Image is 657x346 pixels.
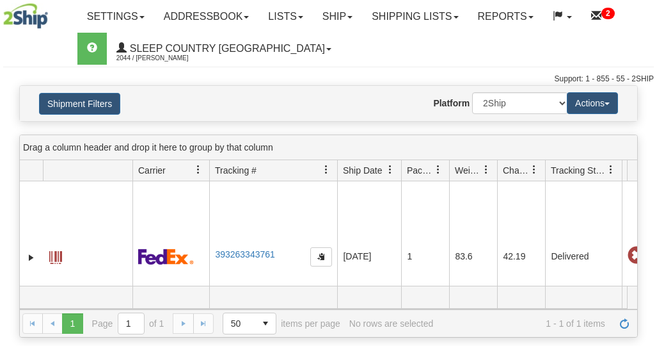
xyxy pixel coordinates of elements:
td: 83.6 [449,181,497,332]
a: Addressbook [154,1,259,33]
td: Delivered [545,181,622,332]
span: Carrier [138,164,166,177]
span: Weight [455,164,482,177]
a: Refresh [614,313,635,334]
span: 1 - 1 of 1 items [442,318,605,329]
span: items per page [223,313,340,334]
a: Ship Date filter column settings [379,159,401,181]
span: Tracking Status [551,164,606,177]
a: Settings [77,1,154,33]
input: Page 1 [118,313,144,334]
span: select [255,313,276,334]
span: Tracking # [215,164,257,177]
span: 2044 / [PERSON_NAME] [116,52,212,65]
span: 50 [231,317,248,330]
a: Tracking # filter column settings [315,159,337,181]
td: [DATE] [337,181,401,332]
label: Platform [433,97,470,110]
span: Page 1 [62,313,83,334]
button: Copy to clipboard [310,247,332,267]
a: Weight filter column settings [475,159,497,181]
span: Packages [407,164,434,177]
iframe: chat widget [628,108,656,238]
a: Packages filter column settings [427,159,449,181]
span: Charge [503,164,530,177]
a: Expand [25,251,38,264]
a: Tracking Status filter column settings [600,159,622,181]
a: Charge filter column settings [523,159,545,181]
a: Reports [468,1,543,33]
sup: 2 [601,8,615,19]
img: 2 - FedEx Express® [138,249,194,265]
div: Support: 1 - 855 - 55 - 2SHIP [3,74,654,85]
td: 42.19 [497,181,545,332]
img: logo2044.jpg [3,3,48,29]
button: Actions [567,92,618,114]
div: No rows are selected [349,318,434,329]
a: Carrier filter column settings [187,159,209,181]
a: Ship [313,1,362,33]
span: Late [628,247,645,265]
span: Page sizes drop down [223,313,276,334]
td: 1 [401,181,449,332]
span: Ship Date [343,164,382,177]
a: Label [49,245,62,266]
a: 393263343761 [215,249,274,259]
a: Sleep Country [GEOGRAPHIC_DATA] 2044 / [PERSON_NAME] [107,33,341,65]
span: Sleep Country [GEOGRAPHIC_DATA] [127,43,325,54]
a: 2 [582,1,624,33]
span: Page of 1 [92,313,164,334]
a: Shipping lists [362,1,468,33]
a: Lists [258,1,312,33]
button: Shipment Filters [39,93,120,115]
div: grid grouping header [20,135,637,160]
